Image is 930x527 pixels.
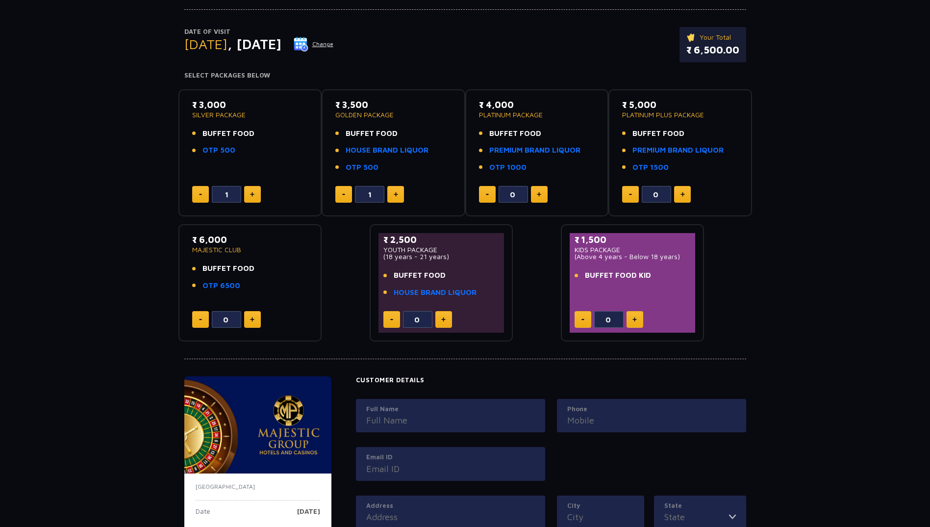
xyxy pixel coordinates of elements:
[366,414,535,427] input: Full Name
[346,128,398,139] span: BUFFET FOOD
[632,145,724,156] a: PREMIUM BRAND LIQUOR
[567,501,634,511] label: City
[335,98,452,111] p: ₹ 3,500
[346,145,428,156] a: HOUSE BRAND LIQUOR
[394,287,477,298] a: HOUSE BRAND LIQUOR
[575,233,691,246] p: ₹ 1,500
[250,192,254,197] img: plus
[622,98,738,111] p: ₹ 5,000
[192,246,308,253] p: MAJESTIC CLUB
[184,72,746,79] h4: Select Packages Below
[567,414,736,427] input: Mobile
[196,482,320,491] p: [GEOGRAPHIC_DATA]
[346,162,378,173] a: OTP 500
[489,162,527,173] a: OTP 1000
[479,98,595,111] p: ₹ 4,000
[686,32,739,43] p: Your Total
[383,233,500,246] p: ₹ 2,500
[202,280,240,291] a: OTP 6500
[632,317,637,322] img: plus
[250,317,254,322] img: plus
[196,508,210,523] p: Date
[390,319,393,320] img: minus
[664,510,729,524] input: State
[184,376,331,474] img: majesticPride-banner
[394,270,446,281] span: BUFFET FOOD
[567,404,736,414] label: Phone
[632,162,669,173] a: OTP 1500
[184,36,227,52] span: [DATE]
[575,246,691,253] p: KIDS PACKAGE
[202,128,254,139] span: BUFFET FOOD
[366,501,535,511] label: Address
[366,452,535,462] label: Email ID
[202,263,254,274] span: BUFFET FOOD
[686,43,739,57] p: ₹ 6,500.00
[199,319,202,320] img: minus
[293,36,334,52] button: Change
[729,510,736,524] img: toggler icon
[486,194,489,195] img: minus
[441,317,446,322] img: plus
[585,270,651,281] span: BUFFET FOOD KID
[184,27,334,37] p: Date of Visit
[581,319,584,320] img: minus
[335,111,452,118] p: GOLDEN PACKAGE
[192,111,308,118] p: SILVER PACKAGE
[664,501,736,511] label: State
[383,253,500,260] p: (18 years - 21 years)
[632,128,684,139] span: BUFFET FOOD
[366,510,535,524] input: Address
[297,508,320,523] p: [DATE]
[366,462,535,475] input: Email ID
[227,36,281,52] span: , [DATE]
[394,192,398,197] img: plus
[622,111,738,118] p: PLATINUM PLUS PACKAGE
[489,128,541,139] span: BUFFET FOOD
[192,233,308,246] p: ₹ 6,000
[489,145,580,156] a: PREMIUM BRAND LIQUOR
[192,98,308,111] p: ₹ 3,000
[199,194,202,195] img: minus
[575,253,691,260] p: (Above 4 years - Below 18 years)
[537,192,541,197] img: plus
[356,376,746,384] h4: Customer Details
[680,192,685,197] img: plus
[366,404,535,414] label: Full Name
[202,145,235,156] a: OTP 500
[567,510,634,524] input: City
[342,194,345,195] img: minus
[686,32,697,43] img: ticket
[629,194,632,195] img: minus
[383,246,500,253] p: YOUTH PACKAGE
[479,111,595,118] p: PLATINUM PACKAGE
